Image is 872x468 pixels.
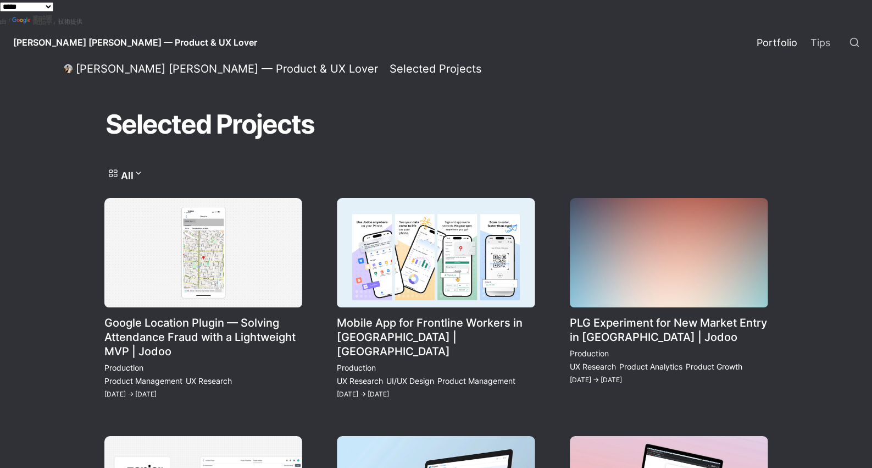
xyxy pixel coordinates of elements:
img: Daniel Lee — Product & UX Lover [64,64,73,73]
a: Google Location Plugin — Solving Attendance Fraud with a Lightweight MVP | Jodoo [104,198,302,401]
span: [PERSON_NAME] [PERSON_NAME] — Product & UX Lover [13,37,257,48]
a: Selected Projects [386,62,485,75]
a: Portfolio [750,27,804,58]
div: Selected Projects [390,62,481,76]
a: PLG Experiment for New Market Entry in [GEOGRAPHIC_DATA] | Jodoo [570,198,768,401]
a: Mobile App for Frontline Workers in [GEOGRAPHIC_DATA] | [GEOGRAPHIC_DATA] [337,198,535,401]
img: Google 翻譯 [12,17,32,25]
a: [PERSON_NAME] [PERSON_NAME] — Product & UX Lover [4,27,266,58]
p: All [121,168,134,183]
a: [PERSON_NAME] [PERSON_NAME] — Product & UX Lover [60,62,381,75]
div: [PERSON_NAME] [PERSON_NAME] — Product & UX Lover [76,62,378,76]
a: 翻譯 [12,14,52,26]
h1: Selected Projects [104,104,315,146]
span: / [382,64,385,74]
a: Tips [804,27,837,58]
